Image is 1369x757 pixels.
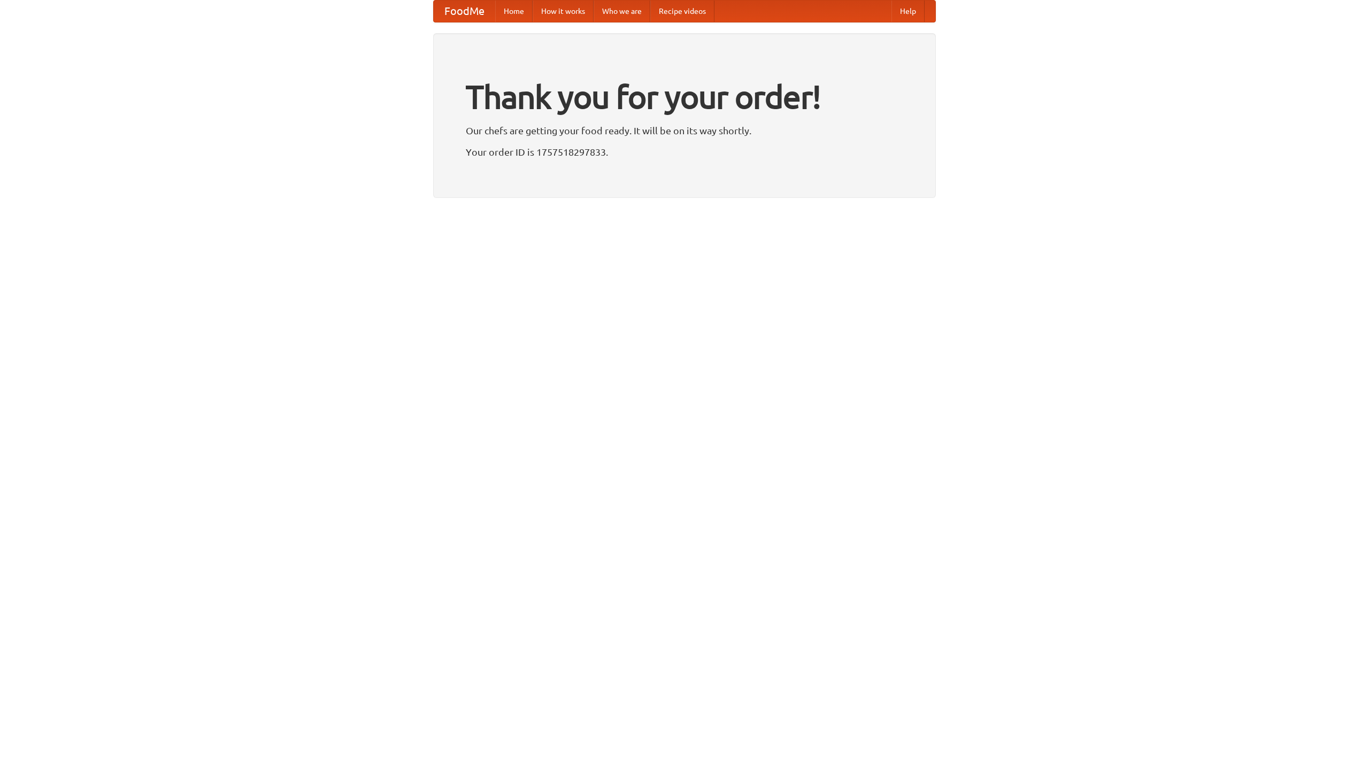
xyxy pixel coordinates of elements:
p: Our chefs are getting your food ready. It will be on its way shortly. [466,123,903,139]
a: How it works [533,1,594,22]
a: Home [495,1,533,22]
a: Help [891,1,925,22]
p: Your order ID is 1757518297833. [466,144,903,160]
a: FoodMe [434,1,495,22]
a: Recipe videos [650,1,714,22]
a: Who we are [594,1,650,22]
h1: Thank you for your order! [466,71,903,123]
